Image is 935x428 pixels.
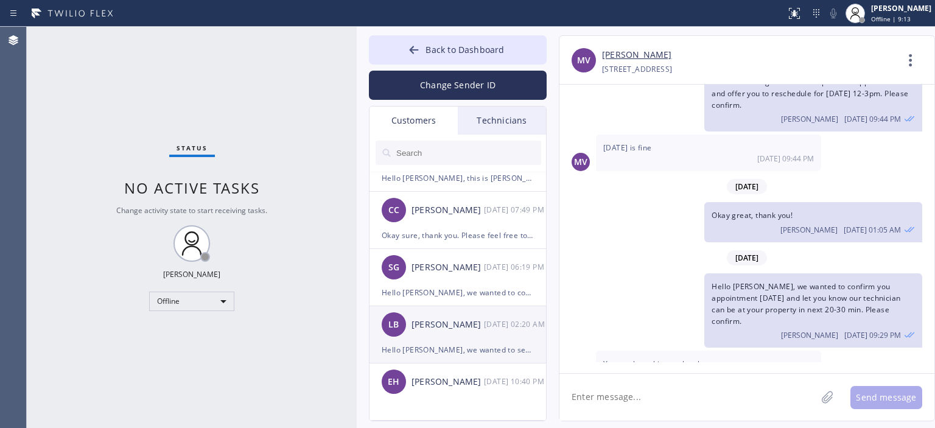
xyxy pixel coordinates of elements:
[850,386,922,409] button: Send message
[712,210,793,220] span: Okay great, thank you!
[727,179,767,194] span: [DATE]
[603,142,652,153] span: [DATE] is fine
[727,250,767,265] span: [DATE]
[844,114,901,124] span: [DATE] 09:44 PM
[163,269,220,279] div: [PERSON_NAME]
[757,153,814,164] span: [DATE] 09:44 PM
[825,5,842,22] button: Mute
[411,318,484,332] div: [PERSON_NAME]
[577,54,590,68] span: MV
[382,343,534,357] div: Hello [PERSON_NAME], we wanted to see if we could offer you to reschedule your dryer vent cleanin...
[388,318,399,332] span: LB
[411,261,484,275] div: [PERSON_NAME]
[484,374,547,388] div: 09/02/2025 9:40 AM
[596,135,821,171] div: 08/28/2025 9:44 AM
[411,203,484,217] div: [PERSON_NAME]
[484,203,547,217] div: 09/03/2025 9:49 AM
[844,330,901,340] span: [DATE] 09:29 PM
[369,71,547,100] button: Change Sender ID
[369,107,458,135] div: Customers
[388,203,399,217] span: CC
[844,225,901,235] span: [DATE] 01:05 AM
[704,202,922,242] div: 08/28/2025 9:05 AM
[704,273,922,348] div: 09/03/2025 9:29 AM
[871,15,911,23] span: Offline | 9:13
[602,48,671,62] a: [PERSON_NAME]
[116,205,267,216] span: Change activity state to start receiving tasks.
[411,375,484,389] div: [PERSON_NAME]
[382,228,534,242] div: Okay sure, thank you. Please feel free to reach us back in case you need any help in future.
[602,62,672,76] div: [STREET_ADDRESS]
[388,375,399,389] span: EH
[369,35,547,65] button: Back to Dashboard
[574,155,587,169] span: MV
[458,107,546,135] div: Technicians
[484,317,547,331] div: 09/02/2025 9:20 AM
[124,178,260,198] span: No active tasks
[149,292,234,311] div: Offline
[177,144,208,152] span: Status
[781,114,838,124] span: [PERSON_NAME]
[781,330,838,340] span: [PERSON_NAME]
[382,286,534,300] div: Hello [PERSON_NAME], we wanted to confirm our appointment [DATE] and 954 E Topeka and let you kno...
[395,141,541,165] input: Search
[712,281,900,327] span: Hello [PERSON_NAME], we wanted to confirm you appointment [DATE] and let you know our technician ...
[388,261,399,275] span: SG
[603,359,716,369] span: Yes, spoke to him on the phone
[484,260,547,274] div: 09/03/2025 9:19 AM
[871,3,931,13] div: [PERSON_NAME]
[382,171,534,185] div: Hello [PERSON_NAME], this is [PERSON_NAME] from Air Duct Cleaning, We wanted to confirm your appo...
[780,225,838,235] span: [PERSON_NAME]
[596,351,821,387] div: 09/03/2025 9:30 AM
[425,44,504,55] span: Back to Dashboard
